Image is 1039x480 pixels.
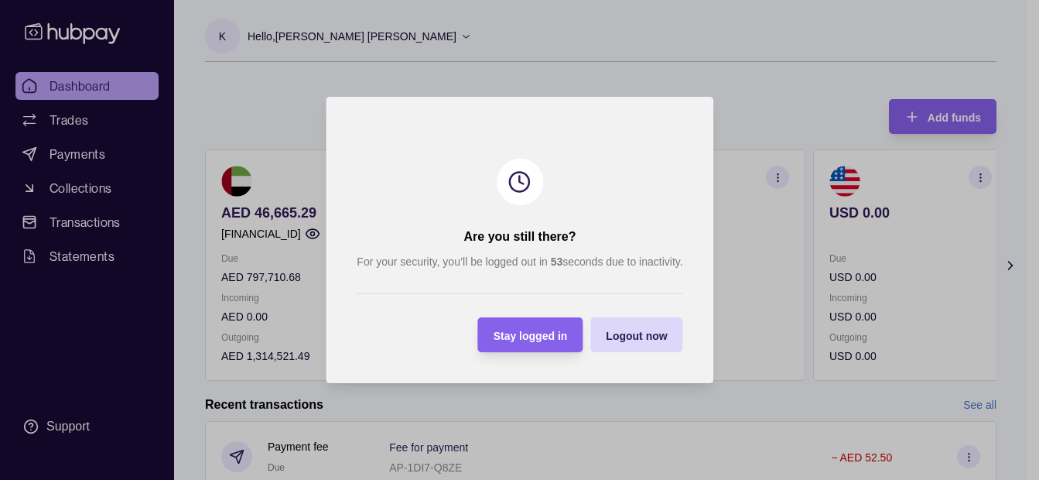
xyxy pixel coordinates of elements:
h2: Are you still there? [463,228,576,245]
button: Logout now [590,317,682,352]
span: Logout now [606,330,667,342]
span: Stay logged in [493,330,567,342]
button: Stay logged in [477,317,583,352]
strong: 53 [550,255,562,268]
p: For your security, you’ll be logged out in seconds due to inactivity. [357,253,682,270]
